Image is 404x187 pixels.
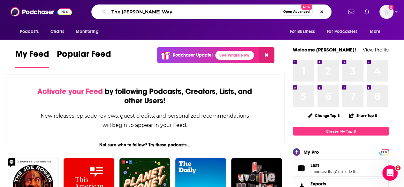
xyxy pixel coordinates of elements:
[15,49,49,63] span: My Feed
[380,149,388,154] a: PRO
[37,87,252,105] div: by following Podcasts, Creators, Lists, and other Users!
[323,26,367,38] button: open menu
[310,181,326,187] span: Exports
[370,27,381,36] span: More
[362,6,372,17] a: Show notifications dropdown
[71,26,107,38] button: open menu
[388,5,393,10] svg: Add a profile image
[11,6,72,18] img: Podchaser - Follow, Share and Rate Podcasts
[37,87,103,96] span: Activate your Feed
[15,49,49,68] a: My Feed
[303,149,319,155] div: My Pro
[395,165,400,170] span: 1
[57,49,111,63] span: Popular Feed
[50,27,64,36] span: Charts
[173,52,213,58] p: Podchaser Update!
[283,10,310,13] span: Open Advanced
[20,27,39,36] span: Podcasts
[91,4,332,19] div: Search podcasts, credits, & more...
[310,162,320,168] span: Lists
[5,142,285,148] div: Not sure who to follow? Try these podcasts...
[379,5,393,19] button: Show profile menu
[349,109,377,122] button: Share Top 8
[280,8,313,16] button: Open AdvancedNew
[301,4,312,10] span: New
[310,169,334,174] a: 4 podcast lists
[379,5,393,19] span: Logged in as MattieVG
[215,51,254,60] a: See What's New
[76,27,98,36] span: Monitoring
[310,162,359,168] a: Lists
[334,169,335,174] span: ,
[290,27,315,36] span: For Business
[327,27,357,36] span: For Podcasters
[109,7,280,17] input: Search podcasts, credits, & more...
[37,111,252,130] div: New releases, episode reviews, guest credits, and personalized recommendations will begin to appe...
[295,164,308,173] a: Lists
[382,165,398,181] iframe: Intercom live chat
[15,26,47,38] button: open menu
[335,169,359,174] a: 0 episode lists
[365,26,389,38] button: open menu
[363,47,389,53] a: View Profile
[379,5,393,19] img: User Profile
[293,127,389,136] a: Create My Top 8
[293,47,356,53] a: Welcome [PERSON_NAME]!
[46,26,68,38] a: Charts
[285,26,323,38] button: open menu
[304,112,344,120] button: Change Top 8
[346,6,357,17] a: Show notifications dropdown
[293,160,389,177] span: Lists
[57,49,111,68] a: Popular Feed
